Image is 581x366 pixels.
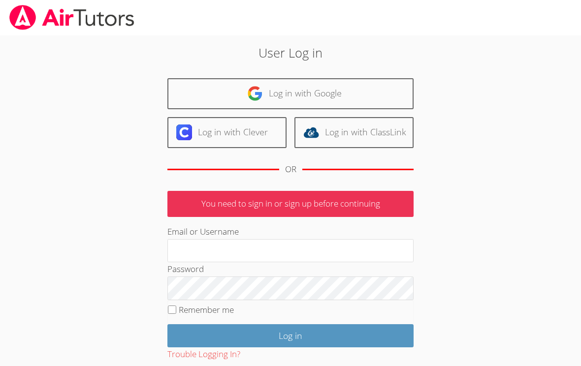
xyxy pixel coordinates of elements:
input: Log in [167,324,414,347]
img: clever-logo-6eab21bc6e7a338710f1a6ff85c0baf02591cd810cc4098c63d3a4b26e2feb20.svg [176,124,192,140]
img: airtutors_banner-c4298cdbf04f3fff15de1276eac7730deb9818008684d7c2e4769d2f7ddbe033.png [8,5,135,30]
p: You need to sign in or sign up before continuing [167,191,414,217]
label: Remember me [179,304,234,315]
h2: User Log in [133,43,447,62]
a: Log in with Google [167,78,414,109]
button: Trouble Logging In? [167,347,240,362]
a: Log in with Clever [167,117,287,148]
div: OR [285,162,296,177]
a: Log in with ClassLink [294,117,414,148]
label: Password [167,263,204,274]
img: google-logo-50288ca7cdecda66e5e0955fdab243c47b7ad437acaf1139b6f446037453330a.svg [247,86,263,101]
img: classlink-logo-d6bb404cc1216ec64c9a2012d9dc4662098be43eaf13dc465df04b49fa7ab582.svg [303,124,319,140]
label: Email or Username [167,226,239,237]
